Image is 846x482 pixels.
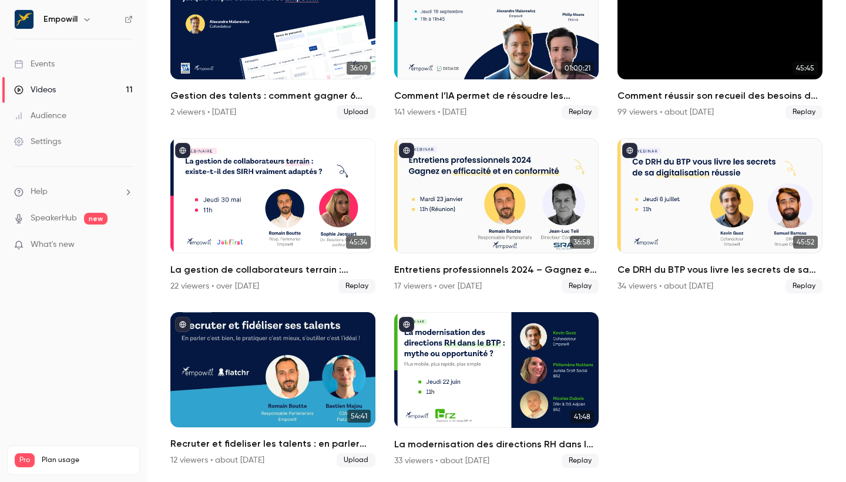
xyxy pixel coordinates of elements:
div: Events [14,58,55,70]
a: 41:48La modernisation des directions RH dans le BTP : mythe ou opportunité ?33 viewers • about [D... [394,312,599,467]
span: Pro [15,453,35,467]
span: Replay [562,105,599,119]
iframe: Noticeable Trigger [119,240,133,250]
div: 34 viewers • about [DATE] [617,280,713,292]
div: 17 viewers • over [DATE] [394,280,482,292]
button: published [175,143,190,158]
span: Upload [337,105,375,119]
img: Empowill [15,10,33,29]
li: La gestion de collaborateurs terrain : existe-t-il des SIRH vraiment adaptés ? [170,138,375,293]
span: 54:41 [347,410,371,423]
h2: Gestion des talents : comment gagner 6 heures par semaine avec [PERSON_NAME] ? [170,89,375,103]
span: Replay [785,105,822,119]
a: SpeakerHub [31,212,77,225]
li: Entretiens professionnels 2024 – Gagnez en efficacité et en conformité [394,138,599,293]
h2: La gestion de collaborateurs terrain : existe-t-il des SIRH vraiment adaptés ? [170,263,375,277]
div: 12 viewers • about [DATE] [170,454,264,466]
h2: Entretiens professionnels 2024 – Gagnez en efficacité et en conformité [394,263,599,277]
li: Ce DRH du BTP vous livre les secrets de sa digitalisation réussie [617,138,822,293]
span: 36:58 [570,236,594,249]
span: 45:34 [346,236,371,249]
li: La modernisation des directions RH dans le BTP : mythe ou opportunité ? [394,312,599,467]
button: published [399,143,414,158]
a: 45:34La gestion de collaborateurs terrain : existe-t-il des SIRH vraiment adaptés ?22 viewers • o... [170,138,375,293]
div: 33 viewers • about [DATE] [394,455,489,467]
span: Replay [562,279,599,293]
div: Videos [14,84,56,96]
h2: La modernisation des directions RH dans le BTP : mythe ou opportunité ? [394,437,599,451]
div: 99 viewers • about [DATE] [617,106,714,118]
h6: Empowill [43,14,78,25]
li: Recruter et fideliser les talents : en parler c'est bien le pratiquer c'est mieux, s'outiller c'e... [170,312,375,467]
span: new [84,213,108,225]
span: Replay [562,454,599,468]
span: 41:48 [570,410,594,423]
span: 45:52 [793,236,818,249]
div: Audience [14,110,66,122]
div: 22 viewers • over [DATE] [170,280,259,292]
button: published [399,317,414,332]
button: published [622,143,637,158]
span: What's new [31,239,75,251]
a: 45:52Ce DRH du BTP vous livre les secrets de sa digitalisation réussie34 viewers • about [DATE]Re... [617,138,822,293]
span: Replay [785,279,822,293]
div: Settings [14,136,61,148]
h2: Ce DRH du BTP vous livre les secrets de sa digitalisation réussie [617,263,822,277]
div: 2 viewers • [DATE] [170,106,236,118]
a: 54:41Recruter et fideliser les talents : en parler c'est bien le pratiquer c'est mieux, s'outille... [170,312,375,467]
span: Help [31,186,48,198]
span: Plan usage [42,456,132,465]
h2: Comment l’IA permet de résoudre les challenges de la formation en 2024 ? [394,89,599,103]
span: 36:09 [347,62,371,75]
h2: Recruter et fideliser les talents : en parler c'est bien le pratiquer c'est mieux, s'outiller c'e... [170,437,375,451]
h2: Comment réussir son recueil des besoins de formation ? Enjeux, méthode et bonnes pratiques [617,89,822,103]
span: Upload [337,453,375,467]
span: 01:00:21 [561,62,594,75]
span: Replay [338,279,375,293]
li: help-dropdown-opener [14,186,133,198]
div: 141 viewers • [DATE] [394,106,466,118]
a: 36:58Entretiens professionnels 2024 – Gagnez en efficacité et en conformité17 viewers • over [DAT... [394,138,599,293]
button: published [175,317,190,332]
span: 45:45 [793,62,818,75]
